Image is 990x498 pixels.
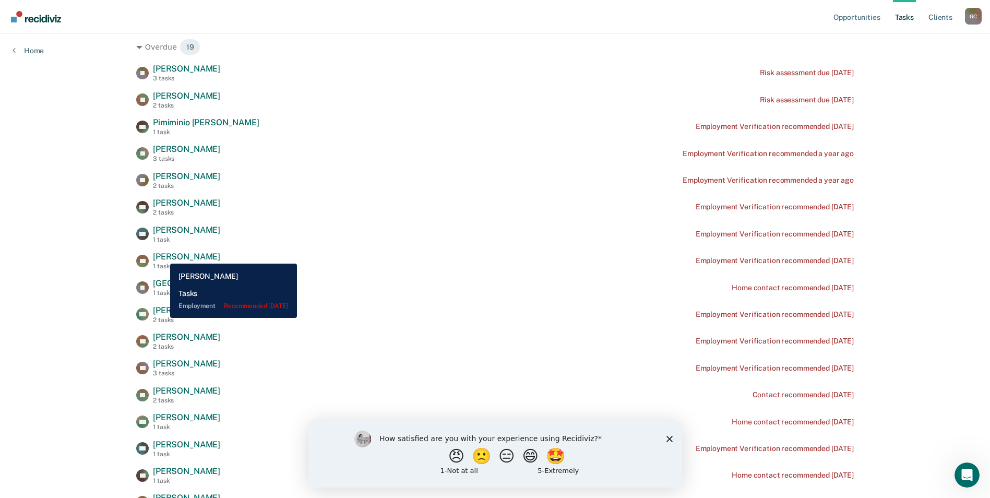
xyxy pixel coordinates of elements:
iframe: Intercom live chat [955,463,980,488]
span: [PERSON_NAME] [153,225,220,235]
span: [PERSON_NAME] [153,64,220,74]
div: 2 tasks [153,343,220,350]
span: [PERSON_NAME] [153,198,220,208]
span: [PERSON_NAME] [153,91,220,101]
div: 3 tasks [153,155,220,162]
div: 1 task [153,289,237,297]
div: 1 task [153,450,220,458]
div: Contact recommended [DATE] [753,390,854,399]
span: [PERSON_NAME] [153,305,220,315]
div: 1 task [153,263,220,270]
div: Overdue 19 [136,39,854,55]
div: 1 task [153,423,220,431]
div: Employment Verification recommended a year ago [683,149,854,158]
div: 3 tasks [153,75,220,82]
div: Employment Verification recommended [DATE] [696,230,854,239]
span: [GEOGRAPHIC_DATA] [153,278,237,288]
span: [PERSON_NAME] [153,252,220,262]
div: 1 task [153,236,220,243]
span: [PERSON_NAME] [153,332,220,342]
span: [PERSON_NAME] [153,386,220,396]
div: Employment Verification recommended a year ago [683,176,854,185]
div: Employment Verification recommended [DATE] [696,444,854,453]
div: 2 tasks [153,102,220,109]
div: 3 tasks [153,370,220,377]
div: 1 task [153,477,220,484]
div: Employment Verification recommended [DATE] [696,364,854,373]
span: [PERSON_NAME] [153,144,220,154]
div: 2 tasks [153,397,220,404]
div: Employment Verification recommended [DATE] [696,203,854,211]
div: Home contact recommended [DATE] [732,418,854,426]
span: [PERSON_NAME] [153,171,220,181]
div: 2 tasks [153,316,220,324]
a: Home [13,46,44,55]
div: Risk assessment due [DATE] [760,96,854,104]
div: Employment Verification recommended [DATE] [696,256,854,265]
span: [PERSON_NAME] [153,412,220,422]
div: G C [965,8,982,25]
span: [PERSON_NAME] [153,359,220,369]
button: Profile dropdown button [965,8,982,25]
span: [PERSON_NAME] [153,440,220,449]
span: [PERSON_NAME] [153,466,220,476]
div: Risk assessment due [DATE] [760,68,854,77]
span: 19 [180,39,201,55]
div: Home contact recommended [DATE] [732,471,854,480]
iframe: Survey by Kim from Recidiviz [308,420,682,488]
img: Recidiviz [11,11,61,22]
div: Employment Verification recommended [DATE] [696,310,854,319]
span: Pimiminio [PERSON_NAME] [153,117,259,127]
div: 1 task [153,128,259,136]
div: 2 tasks [153,209,220,216]
div: Home contact recommended [DATE] [732,283,854,292]
div: 2 tasks [153,182,220,189]
div: Employment Verification recommended [DATE] [696,337,854,346]
div: Employment Verification recommended [DATE] [696,122,854,131]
